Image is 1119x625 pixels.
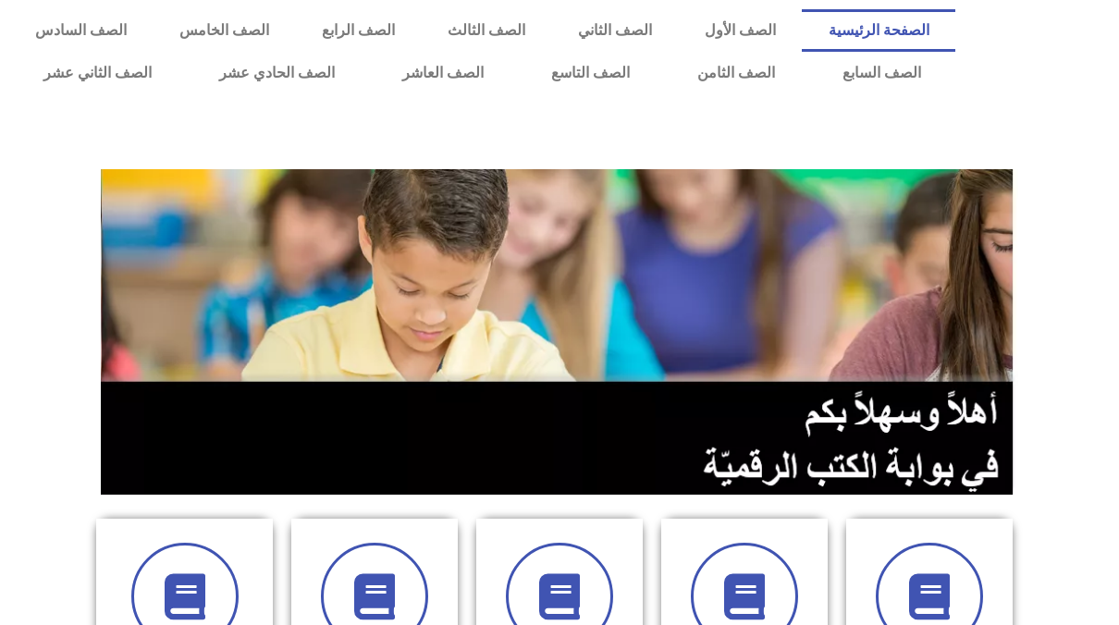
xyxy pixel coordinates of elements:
a: الصف الثالث [422,9,552,52]
a: الصف الثاني [551,9,678,52]
a: الصف الحادي عشر [185,52,368,94]
a: الصف السابع [809,52,955,94]
a: الصف العاشر [368,52,517,94]
a: الصف التاسع [518,52,664,94]
a: الصف السادس [9,9,154,52]
a: الصف الثاني عشر [9,52,185,94]
a: الصف الثامن [664,52,809,94]
a: الصف الرابع [296,9,422,52]
a: الصفحة الرئيسية [802,9,955,52]
a: الصف الخامس [154,9,296,52]
a: الصف الأول [678,9,802,52]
